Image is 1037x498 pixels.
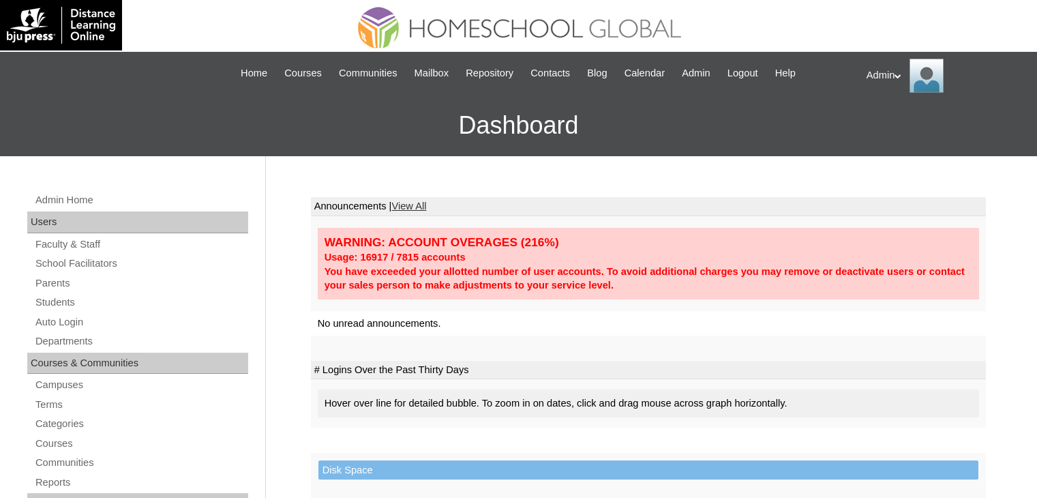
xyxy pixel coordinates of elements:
[311,311,986,336] td: No unread announcements.
[277,65,329,81] a: Courses
[727,65,758,81] span: Logout
[415,65,449,81] span: Mailbox
[311,361,986,380] td: # Logins Over the Past Thirty Days
[34,192,248,209] a: Admin Home
[34,314,248,331] a: Auto Login
[34,474,248,491] a: Reports
[325,265,972,293] div: You have exceeded your allotted number of user accounts. To avoid additional charges you may remo...
[721,65,765,81] a: Logout
[339,65,397,81] span: Communities
[466,65,513,81] span: Repository
[241,65,267,81] span: Home
[34,435,248,452] a: Courses
[524,65,577,81] a: Contacts
[318,390,979,418] div: Hover over line for detailed bubble. To zoom in on dates, click and drag mouse across graph horiz...
[325,252,466,263] strong: Usage: 16917 / 7815 accounts
[27,353,248,375] div: Courses & Communities
[775,65,796,81] span: Help
[530,65,570,81] span: Contacts
[580,65,614,81] a: Blog
[27,211,248,233] div: Users
[34,275,248,292] a: Parents
[391,201,426,211] a: View All
[332,65,404,81] a: Communities
[910,59,944,93] img: Admin Homeschool Global
[459,65,520,81] a: Repository
[284,65,322,81] span: Courses
[768,65,802,81] a: Help
[867,59,1023,93] div: Admin
[234,65,274,81] a: Home
[625,65,665,81] span: Calendar
[7,7,115,44] img: logo-white.png
[34,294,248,311] a: Students
[675,65,717,81] a: Admin
[34,333,248,350] a: Departments
[618,65,672,81] a: Calendar
[587,65,607,81] span: Blog
[34,377,248,394] a: Campuses
[34,454,248,471] a: Communities
[34,415,248,433] a: Categories
[34,396,248,413] a: Terms
[318,460,978,480] td: Disk Space
[682,65,710,81] span: Admin
[34,255,248,272] a: School Facilitators
[325,235,972,250] div: WARNING: ACCOUNT OVERAGES (216%)
[34,236,248,253] a: Faculty & Staff
[408,65,456,81] a: Mailbox
[7,95,1030,156] h3: Dashboard
[311,197,986,216] td: Announcements |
